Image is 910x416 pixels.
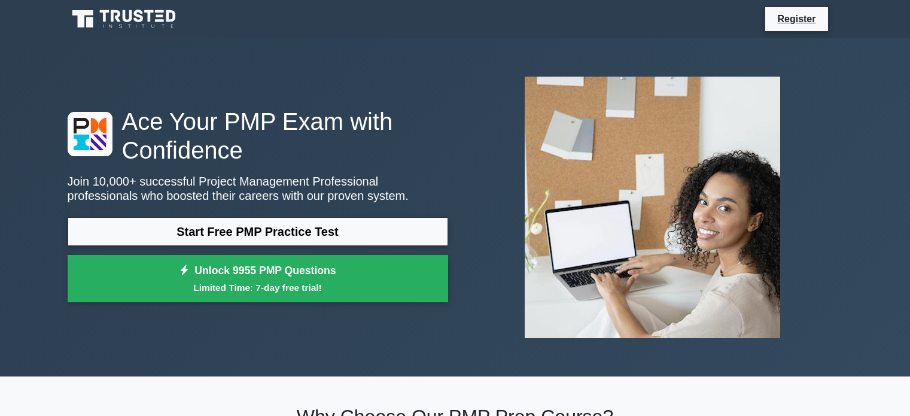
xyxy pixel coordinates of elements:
[83,281,433,294] small: Limited Time: 7-day free trial!
[68,255,448,303] a: Unlock 9955 PMP QuestionsLimited Time: 7-day free trial!
[770,11,823,26] a: Register
[68,107,448,165] h1: Ace Your PMP Exam with Confidence
[68,174,448,203] p: Join 10,000+ successful Project Management Professional professionals who boosted their careers w...
[68,217,448,246] a: Start Free PMP Practice Test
